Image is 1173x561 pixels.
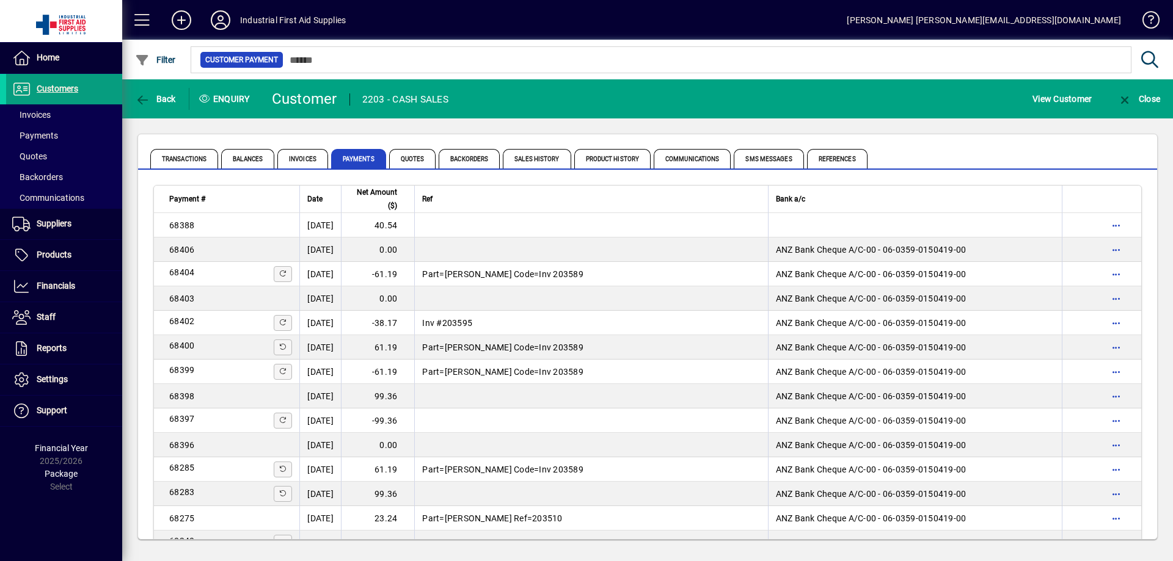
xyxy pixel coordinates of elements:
[341,482,414,506] td: 99.36
[299,408,341,433] td: [DATE]
[1133,2,1158,42] a: Knowledge Base
[6,125,122,146] a: Payments
[162,9,201,31] button: Add
[341,506,414,530] td: 23.24
[6,271,122,302] a: Financials
[132,88,179,110] button: Back
[776,294,967,303] span: ANZ Bank Cheque A/C-00 - 06-0359-0150419-00
[299,506,341,530] td: [DATE]
[1105,88,1173,110] app-page-header-button: Close enquiry
[299,384,341,408] td: [DATE]
[299,457,341,482] td: [DATE]
[6,187,122,208] a: Communications
[1106,362,1126,382] button: More options
[169,513,194,523] span: 68275
[299,530,341,555] td: [DATE]
[169,536,194,546] span: 68240
[169,192,292,206] div: Payment #
[776,538,967,548] span: ANZ Bank Cheque A/C-00 - 06-0359-0150419-00
[734,149,803,168] span: SMS Messages
[169,192,205,206] span: Payment #
[299,482,341,506] td: [DATE]
[122,88,189,110] app-page-header-button: Back
[169,245,194,255] span: 68406
[169,487,194,497] span: 68283
[1106,460,1126,479] button: More options
[422,192,760,206] div: Ref
[422,269,583,279] span: Part=[PERSON_NAME] Code=Inv 203589
[776,245,967,255] span: ANZ Bank Cheque A/C-00 - 06-0359-0150419-00
[807,149,868,168] span: References
[169,391,194,401] span: 68398
[37,405,67,415] span: Support
[1106,240,1126,259] button: More options
[1106,215,1126,235] button: More options
[847,10,1121,30] div: [PERSON_NAME] [PERSON_NAME][EMAIL_ADDRESS][DOMAIN_NAME]
[341,433,414,457] td: 0.00
[1032,89,1092,109] span: View Customer
[1106,264,1126,284] button: More options
[1106,289,1126,308] button: More options
[299,237,341,262] td: [DATE]
[1106,484,1126,504] button: More options
[169,414,194,424] span: 68397
[389,149,436,168] span: Quotes
[205,54,278,66] span: Customer Payment
[654,149,731,168] span: Communications
[299,213,341,237] td: [DATE]
[150,149,218,168] span: Transactions
[341,262,414,286] td: -61.19
[776,440,967,450] span: ANZ Bank Cheque A/C-00 - 06-0359-0150419-00
[422,538,472,548] span: Inv #203595
[341,408,414,433] td: -99.36
[6,146,122,167] a: Quotes
[422,367,583,377] span: Part=[PERSON_NAME] Code=Inv 203589
[6,333,122,364] a: Reports
[776,367,967,377] span: ANZ Bank Cheque A/C-00 - 06-0359-0150419-00
[422,192,433,206] span: Ref
[776,513,967,523] span: ANZ Bank Cheque A/C-00 - 06-0359-0150419-00
[776,342,967,352] span: ANZ Bank Cheque A/C-00 - 06-0359-0150419-00
[776,465,967,474] span: ANZ Bank Cheque A/C-00 - 06-0359-0150419-00
[37,219,71,228] span: Suppliers
[341,530,414,555] td: 38.17
[1106,435,1126,455] button: More options
[299,311,341,335] td: [DATE]
[776,391,967,401] span: ANZ Bank Cheque A/C-00 - 06-0359-0150419-00
[189,89,263,109] div: Enquiry
[277,149,328,168] span: Invoices
[37,84,78,93] span: Customers
[362,90,448,109] div: 2203 - CASH SALES
[341,384,414,408] td: 99.36
[422,513,562,523] span: Part=[PERSON_NAME] Ref=203510
[331,149,386,168] span: Payments
[135,94,176,104] span: Back
[221,149,274,168] span: Balances
[307,192,323,206] span: Date
[422,318,472,328] span: Inv #203595
[776,416,967,425] span: ANZ Bank Cheque A/C-00 - 06-0359-0150419-00
[776,489,967,499] span: ANZ Bank Cheque A/C-00 - 06-0359-0150419-00
[1106,386,1126,406] button: More options
[12,110,51,120] span: Invoices
[169,316,194,326] span: 68402
[132,49,179,71] button: Filter
[201,9,240,31] button: Profile
[35,443,88,453] span: Financial Year
[299,335,341,360] td: [DATE]
[341,335,414,360] td: 61.19
[349,186,408,212] div: Net Amount ($)
[12,172,63,182] span: Backorders
[6,104,122,125] a: Invoices
[37,250,71,259] span: Products
[169,341,194,350] span: 68400
[240,10,346,30] div: Industrial First Aid Supplies
[341,311,414,335] td: -38.17
[37,343,67,353] span: Reports
[272,89,337,109] div: Customer
[169,267,194,277] span: 68404
[1106,338,1126,357] button: More options
[1106,313,1126,333] button: More options
[307,192,334,206] div: Date
[6,396,122,426] a: Support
